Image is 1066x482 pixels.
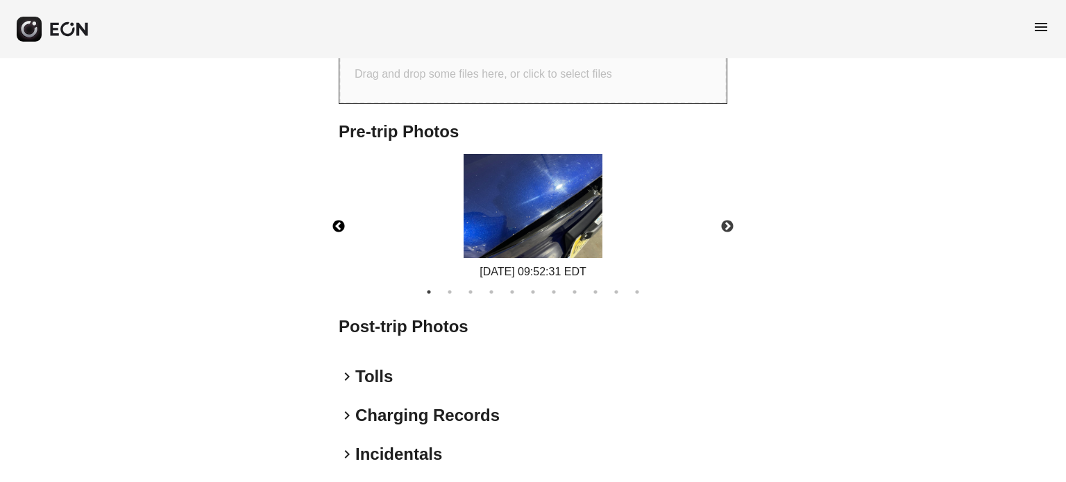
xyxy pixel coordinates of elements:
[355,443,442,465] h2: Incidentals
[609,285,623,299] button: 10
[526,285,540,299] button: 6
[339,446,355,463] span: keyboard_arrow_right
[484,285,498,299] button: 4
[464,264,602,280] div: [DATE] 09:52:31 EDT
[464,154,602,258] img: https://fastfleet.me/rails/active_storage/blobs/redirect/eyJfcmFpbHMiOnsibWVzc2FnZSI6IkJBaHBBeWd2...
[339,407,355,424] span: keyboard_arrow_right
[464,285,477,299] button: 3
[703,203,752,251] button: Next
[355,404,500,427] h2: Charging Records
[505,285,519,299] button: 5
[443,285,457,299] button: 2
[422,285,436,299] button: 1
[339,121,727,143] h2: Pre-trip Photos
[339,368,355,385] span: keyboard_arrow_right
[1033,19,1049,35] span: menu
[339,316,727,338] h2: Post-trip Photos
[547,285,561,299] button: 7
[589,285,602,299] button: 9
[355,66,612,83] p: Drag and drop some files here, or click to select files
[314,203,363,251] button: Previous
[568,285,582,299] button: 8
[630,285,644,299] button: 11
[355,365,393,388] h2: Tolls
